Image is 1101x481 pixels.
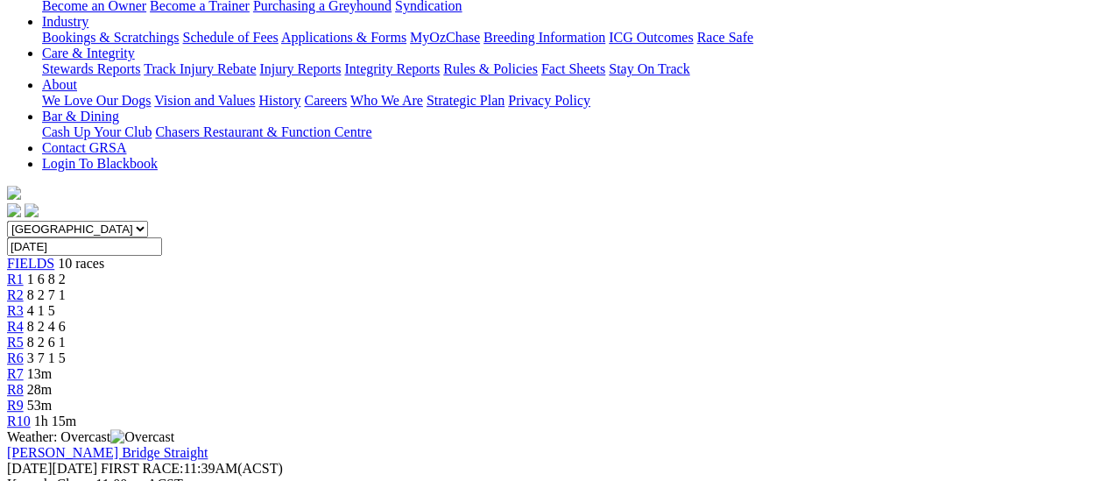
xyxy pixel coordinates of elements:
[27,366,52,381] span: 13m
[7,319,24,334] a: R4
[304,93,347,108] a: Careers
[7,461,53,476] span: [DATE]
[42,46,135,60] a: Care & Integrity
[7,366,24,381] a: R7
[110,429,174,445] img: Overcast
[7,398,24,413] a: R9
[58,256,104,271] span: 10 races
[7,382,24,397] a: R8
[27,398,52,413] span: 53m
[259,61,341,76] a: Injury Reports
[7,461,97,476] span: [DATE]
[696,30,752,45] a: Race Safe
[25,203,39,217] img: twitter.svg
[7,256,54,271] a: FIELDS
[101,461,283,476] span: 11:39AM(ACST)
[42,124,152,139] a: Cash Up Your Club
[27,303,55,318] span: 4 1 5
[7,335,24,350] a: R5
[7,186,21,200] img: logo-grsa-white.png
[609,61,689,76] a: Stay On Track
[27,350,66,365] span: 3 7 1 5
[27,382,52,397] span: 28m
[7,287,24,302] a: R2
[27,272,66,286] span: 1 6 8 2
[27,287,66,302] span: 8 2 7 1
[427,93,505,108] a: Strategic Plan
[281,30,406,45] a: Applications & Forms
[541,61,605,76] a: Fact Sheets
[7,414,31,428] a: R10
[609,30,693,45] a: ICG Outcomes
[144,61,256,76] a: Track Injury Rebate
[7,303,24,318] a: R3
[42,109,119,124] a: Bar & Dining
[7,429,174,444] span: Weather: Overcast
[344,61,440,76] a: Integrity Reports
[7,272,24,286] a: R1
[42,124,1094,140] div: Bar & Dining
[27,319,66,334] span: 8 2 4 6
[42,61,1094,77] div: Care & Integrity
[443,61,538,76] a: Rules & Policies
[42,14,88,29] a: Industry
[7,237,162,256] input: Select date
[27,335,66,350] span: 8 2 6 1
[508,93,590,108] a: Privacy Policy
[42,30,179,45] a: Bookings & Scratchings
[42,156,158,171] a: Login To Blackbook
[182,30,278,45] a: Schedule of Fees
[42,30,1094,46] div: Industry
[42,93,151,108] a: We Love Our Dogs
[7,350,24,365] a: R6
[350,93,423,108] a: Who We Are
[7,445,208,460] a: [PERSON_NAME] Bridge Straight
[34,414,76,428] span: 1h 15m
[7,203,21,217] img: facebook.svg
[410,30,480,45] a: MyOzChase
[154,93,255,108] a: Vision and Values
[42,61,140,76] a: Stewards Reports
[101,461,183,476] span: FIRST RACE:
[42,77,77,92] a: About
[42,93,1094,109] div: About
[483,30,605,45] a: Breeding Information
[42,140,126,155] a: Contact GRSA
[258,93,300,108] a: History
[155,124,371,139] a: Chasers Restaurant & Function Centre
